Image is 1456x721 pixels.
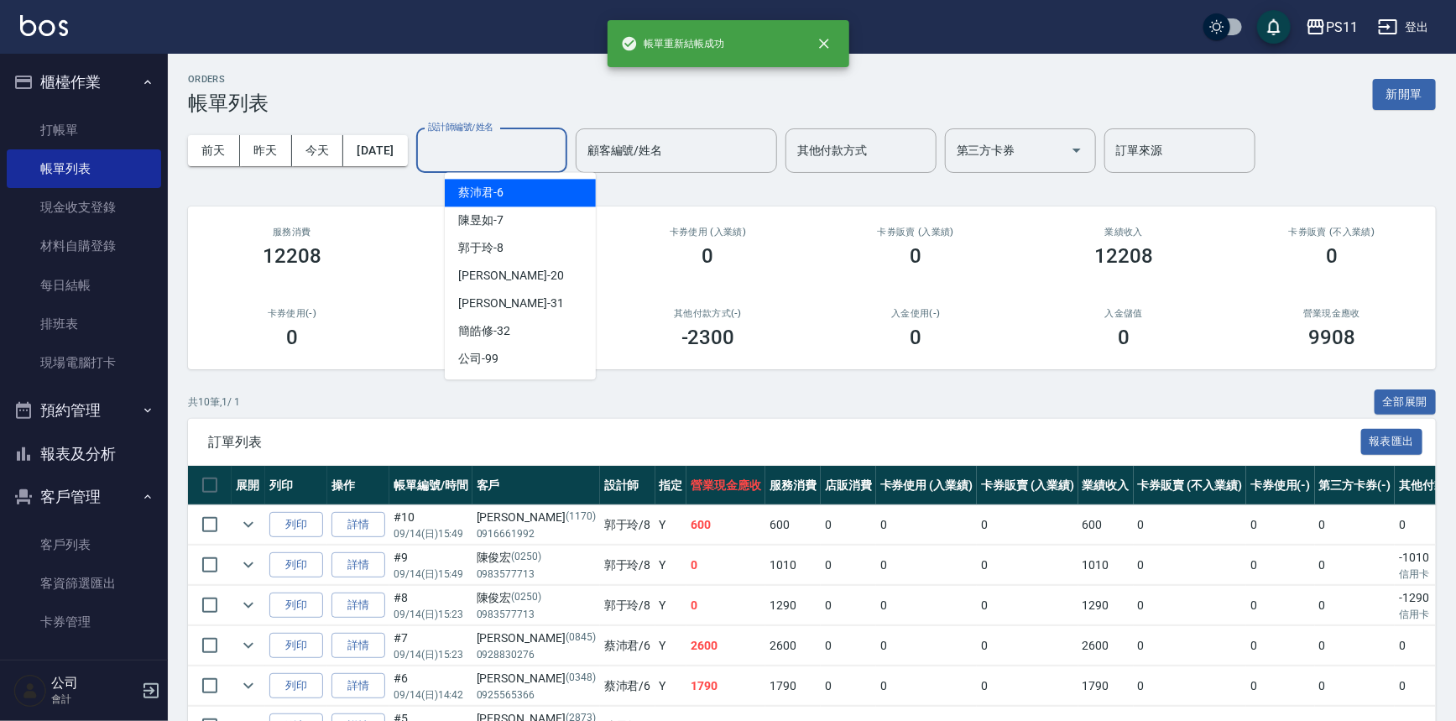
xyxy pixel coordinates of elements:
button: 報表匯出 [1361,429,1423,455]
td: 0 [977,666,1078,706]
h3: 12208 [263,244,321,268]
td: 0 [1246,505,1315,545]
th: 展開 [232,466,265,505]
h3: 9908 [1308,326,1355,349]
td: 1790 [765,666,821,706]
td: 0 [821,586,876,625]
h2: 入金儲值 [1040,308,1208,319]
button: expand row [236,633,261,658]
td: 0 [1315,626,1396,666]
p: 會計 [51,692,137,707]
th: 列印 [265,466,327,505]
p: 共 10 筆, 1 / 1 [188,394,240,410]
th: 卡券使用(-) [1246,466,1315,505]
td: 1010 [1078,546,1134,585]
h2: 卡券使用(-) [208,308,376,319]
h2: 卡券使用 (入業績) [624,227,792,238]
h3: 帳單列表 [188,91,269,115]
a: 詳情 [331,593,385,619]
p: 09/14 (日) 15:49 [394,567,468,582]
p: 0925565366 [477,687,596,703]
button: 新開單 [1373,79,1436,110]
td: 0 [1315,586,1396,625]
td: 0 [1246,546,1315,585]
td: 0 [977,626,1078,666]
label: 設計師編號/姓名 [428,121,493,133]
p: 09/14 (日) 15:23 [394,647,468,662]
a: 每日結帳 [7,266,161,305]
h2: 入金使用(-) [832,308,999,319]
div: [PERSON_NAME] [477,509,596,526]
button: 昨天 [240,135,292,166]
h3: 0 [910,244,921,268]
a: 帳單列表 [7,149,161,188]
button: expand row [236,673,261,698]
p: 0983577713 [477,607,596,622]
td: #7 [389,626,472,666]
div: PS11 [1326,17,1358,38]
h3: 0 [702,244,714,268]
th: 卡券使用 (入業績) [876,466,978,505]
p: (0845) [566,630,596,647]
button: 行銷工具 [7,649,161,692]
p: 0916661992 [477,526,596,541]
td: 0 [1315,666,1396,706]
th: 業績收入 [1078,466,1134,505]
th: 指定 [655,466,687,505]
h2: 卡券販賣 (入業績) [832,227,999,238]
div: 陳俊宏 [477,589,596,607]
td: 1790 [686,666,765,706]
h2: 其他付款方式(-) [624,308,792,319]
td: 1290 [1078,586,1134,625]
span: [PERSON_NAME] -20 [458,267,564,285]
th: 設計師 [600,466,655,505]
h3: 0 [286,326,298,349]
a: 打帳單 [7,111,161,149]
span: 陳昱如 -7 [458,212,504,229]
h3: 服務消費 [208,227,376,238]
td: 0 [977,546,1078,585]
td: 0 [977,586,1078,625]
a: 詳情 [331,633,385,659]
td: 0 [1246,586,1315,625]
a: 客戶列表 [7,525,161,564]
button: 全部展開 [1375,389,1437,415]
div: 陳俊宏 [477,549,596,567]
div: [PERSON_NAME] [477,670,596,687]
td: 600 [765,505,821,545]
td: 0 [1246,626,1315,666]
img: Logo [20,15,68,36]
a: 詳情 [331,512,385,538]
td: 1290 [765,586,821,625]
h3: 0 [1326,244,1338,268]
td: 0 [1134,505,1246,545]
a: 詳情 [331,673,385,699]
th: 第三方卡券(-) [1315,466,1396,505]
span: 訂單列表 [208,434,1361,451]
th: 客戶 [472,466,600,505]
button: 預約管理 [7,389,161,432]
span: 郭于玲 -8 [458,239,504,257]
h3: 0 [1118,326,1130,349]
p: 09/14 (日) 15:49 [394,526,468,541]
td: 郭于玲 /8 [600,505,655,545]
a: 新開單 [1373,86,1436,102]
a: 現金收支登錄 [7,188,161,227]
button: Open [1063,137,1090,164]
div: [PERSON_NAME] [477,630,596,647]
p: (1170) [566,509,596,526]
a: 卡券管理 [7,603,161,641]
h2: 業績收入 [1040,227,1208,238]
button: 列印 [269,593,323,619]
h5: 公司 [51,675,137,692]
td: #10 [389,505,472,545]
td: 1010 [765,546,821,585]
span: 蔡沛君 -6 [458,184,504,201]
p: 09/14 (日) 14:42 [394,687,468,703]
td: 郭于玲 /8 [600,546,655,585]
td: 0 [876,626,978,666]
td: 0 [1315,546,1396,585]
h2: 營業現金應收 [1248,308,1416,319]
a: 排班表 [7,305,161,343]
h2: 店販消費 [416,227,584,238]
